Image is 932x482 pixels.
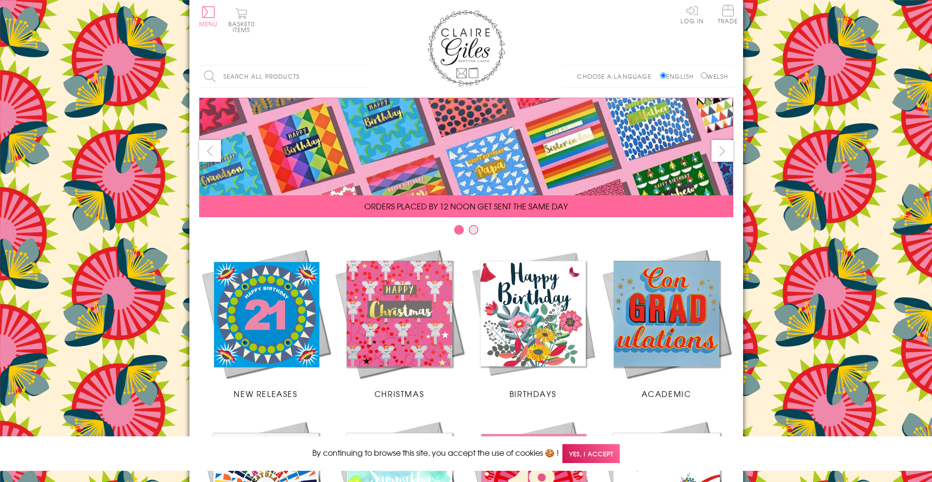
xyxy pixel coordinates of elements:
a: Christmas [333,247,466,399]
span: Yes, I accept [562,444,620,463]
button: next [712,140,733,162]
input: Search [359,66,369,87]
a: New Releases [199,247,333,399]
span: Academic [642,388,692,399]
label: English [660,72,698,81]
span: Trade [718,5,738,24]
p: Choose a language: [577,72,658,81]
input: English [660,72,666,79]
button: Carousel Page 2 [469,225,478,235]
span: Menu [199,19,218,28]
a: Academic [600,247,733,399]
button: Basket0 items [228,8,255,33]
a: Birthdays [466,247,600,399]
button: prev [199,140,221,162]
button: Menu [199,6,218,27]
button: Carousel Page 1 (Current Slide) [454,225,464,235]
a: Trade [718,5,738,26]
span: 0 items [233,19,255,34]
input: Search all products [199,66,369,87]
img: Claire Giles Greetings Cards [427,10,505,86]
input: Welsh [701,72,707,79]
a: Log In [680,5,704,24]
span: Christmas [374,388,424,399]
div: Carousel Pagination [199,224,733,240]
label: Welsh [701,72,729,81]
span: ORDERS PLACED BY 12 NOON GET SENT THE SAME DAY [364,200,568,212]
span: Birthdays [509,388,556,399]
span: New Releases [234,388,297,399]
